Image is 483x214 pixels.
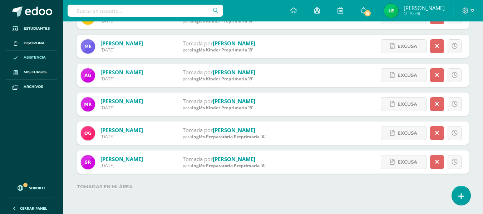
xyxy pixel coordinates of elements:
span: Soporte [29,185,46,190]
span: Mis cursos [24,69,46,75]
span: Tomada por [183,126,213,134]
span: Tomada por [183,98,213,105]
span: Excusa [398,40,417,53]
span: Disciplina [24,40,45,46]
a: Soporte [9,178,54,196]
a: Excusa [381,155,427,169]
div: [DATE] [100,76,143,82]
a: [PERSON_NAME] [100,155,143,163]
span: Cerrar panel [20,206,47,211]
a: Excusa [381,68,427,82]
a: Excusa [381,97,427,111]
a: [PERSON_NAME] [100,98,143,105]
a: [PERSON_NAME] [100,126,143,134]
span: Estudiantes [24,26,50,31]
span: Inglés Kinder Preprimaria 'B' [192,105,253,111]
img: 2e3bd48e57f98b76d8261ca09f29c83b.png [81,68,95,83]
div: [DATE] [100,105,143,111]
span: Tomada por [183,69,213,76]
span: Excusa [398,126,417,140]
span: Excusa [398,98,417,111]
span: Mi Perfil [404,11,445,17]
a: [PERSON_NAME] [213,40,255,47]
a: [PERSON_NAME] [213,155,255,163]
a: Excusa [381,126,427,140]
span: [PERSON_NAME] [404,4,445,11]
span: Tomada por [183,155,213,163]
a: [PERSON_NAME] [213,126,255,134]
a: Archivos [6,80,57,94]
label: Tomadas en mi área [77,179,469,194]
span: Inglés Preparatoria Preprimaria 'A' [192,134,266,140]
img: d3fc599715ca2763a4f6accb4f518451.png [81,155,95,169]
span: Tomada por [183,40,213,47]
span: Asistencia [24,55,46,60]
span: Excusa [398,69,417,82]
a: [PERSON_NAME] [213,98,255,105]
a: Excusa [381,39,427,53]
a: Mis cursos [6,65,57,80]
span: Inglés Preparatoria Preprimaria 'A' [192,163,266,169]
img: a549b77c056d8d2be284835857267036.png [81,126,95,140]
span: Excusa [398,155,417,169]
div: [DATE] [100,134,143,140]
input: Busca un usuario... [68,5,223,17]
span: Inglés Kinder Preprimaria 'B' [192,76,253,82]
span: Archivos [24,84,43,90]
span: Inglés Kinder Preprimaria 'B' [192,47,253,53]
a: [PERSON_NAME] [100,40,143,47]
a: [PERSON_NAME] [213,69,255,76]
img: 09db5519c342db9d7f64cc7cc0eda5f3.png [81,39,95,54]
a: Disciplina [6,36,57,51]
img: d580e479f0b33803020bb6858830c2e7.png [384,4,398,18]
div: [DATE] [100,47,143,53]
div: para [183,47,255,53]
div: para [183,105,255,111]
div: para [183,134,266,140]
img: 8e82310e7fe84808df66f3d58ae97dbe.png [81,97,95,111]
a: [PERSON_NAME] [100,69,143,76]
span: 19 [364,9,371,17]
div: [DATE] [100,163,143,169]
div: para [183,76,255,82]
div: para [183,163,266,169]
a: Asistencia [6,51,57,65]
a: Estudiantes [6,21,57,36]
